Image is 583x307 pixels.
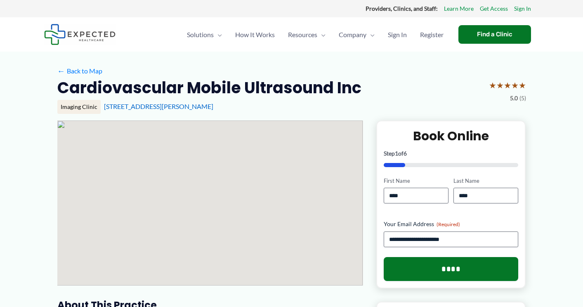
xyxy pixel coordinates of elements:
[395,150,398,157] span: 1
[229,20,281,49] a: How It Works
[180,20,229,49] a: SolutionsMenu Toggle
[519,93,526,104] span: (5)
[384,177,448,185] label: First Name
[57,78,361,98] h2: Cardiovascular Mobile Ultrasound Inc
[317,20,326,49] span: Menu Toggle
[413,20,450,49] a: Register
[444,3,474,14] a: Learn More
[404,150,407,157] span: 6
[366,20,375,49] span: Menu Toggle
[57,100,101,114] div: Imaging Clinic
[57,65,102,77] a: ←Back to Map
[388,20,407,49] span: Sign In
[453,177,518,185] label: Last Name
[489,78,496,93] span: ★
[480,3,508,14] a: Get Access
[514,3,531,14] a: Sign In
[511,78,519,93] span: ★
[339,20,366,49] span: Company
[180,20,450,49] nav: Primary Site Navigation
[281,20,332,49] a: ResourcesMenu Toggle
[384,128,519,144] h2: Book Online
[458,25,531,44] a: Find a Clinic
[187,20,214,49] span: Solutions
[214,20,222,49] span: Menu Toggle
[510,93,518,104] span: 5.0
[437,221,460,227] span: (Required)
[496,78,504,93] span: ★
[384,220,519,228] label: Your Email Address
[332,20,381,49] a: CompanyMenu Toggle
[381,20,413,49] a: Sign In
[366,5,438,12] strong: Providers, Clinics, and Staff:
[504,78,511,93] span: ★
[104,102,213,110] a: [STREET_ADDRESS][PERSON_NAME]
[288,20,317,49] span: Resources
[44,24,116,45] img: Expected Healthcare Logo - side, dark font, small
[420,20,444,49] span: Register
[519,78,526,93] span: ★
[384,151,519,156] p: Step of
[235,20,275,49] span: How It Works
[57,67,65,75] span: ←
